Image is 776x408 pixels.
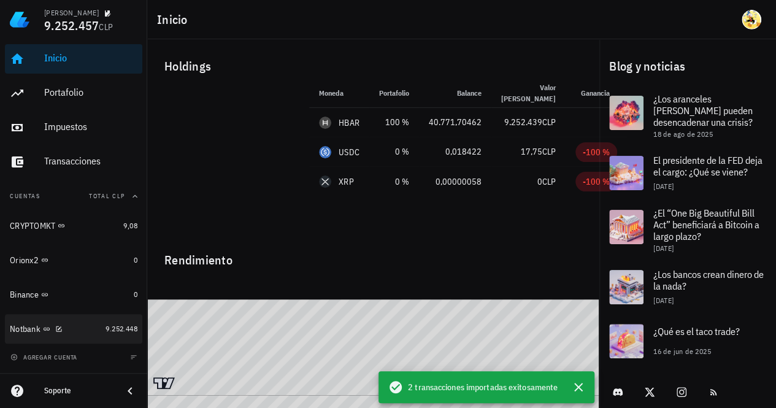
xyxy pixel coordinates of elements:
button: CuentasTotal CLP [5,182,142,211]
span: 0 [134,290,137,299]
a: Transacciones [5,147,142,177]
span: 18 de ago de 2025 [653,129,713,139]
span: 9,08 [123,221,137,230]
div: Soporte [44,386,113,396]
a: ¿Los bancos crean dinero de la nada? [DATE] [599,260,776,314]
a: Portafolio [5,79,142,108]
div: Holdings [155,47,592,86]
a: Notbank 9.252.448 [5,314,142,344]
a: Orionx2 0 [5,245,142,275]
div: avatar [742,10,761,29]
div: Notbank [10,324,40,334]
div: USDC [339,146,359,158]
div: HBAR [339,117,359,129]
span: ¿El “One Big Beautiful Bill Act” beneficiará a Bitcoin a largo plazo? [653,207,759,242]
div: Rendimiento [155,241,592,270]
div: Portafolio [44,87,137,98]
div: USDC-icon [319,146,331,158]
div: CRYPTOMKT [10,221,55,231]
span: agregar cuenta [13,353,77,361]
a: Binance 0 [5,280,142,309]
h1: Inicio [157,10,193,29]
div: 0,018422 [429,145,482,158]
th: Moneda [309,79,369,108]
a: ¿Qué es el taco trade? 16 de jun de 2025 [599,314,776,368]
div: XRP [339,175,354,188]
span: Total CLP [89,192,125,200]
span: [DATE] [653,182,674,191]
div: Inicio [44,52,137,64]
div: -100 % [583,175,610,188]
a: CRYPTOMKT 9,08 [5,211,142,241]
span: 0 [537,176,542,187]
a: Inicio [5,44,142,74]
span: 17,75 [521,146,542,157]
div: 40.771,70462 [429,116,482,129]
div: -100 % [583,146,610,158]
div: Transacciones [44,155,137,167]
a: Charting by TradingView [153,377,175,389]
a: ¿Los aranceles [PERSON_NAME] pueden desencadenar una crisis? 18 de ago de 2025 [599,86,776,146]
div: 0 % [379,175,409,188]
span: CLP [99,21,113,33]
span: ¿Los bancos crean dinero de la nada? [653,268,764,292]
div: XRP-icon [319,175,331,188]
span: 9.252.448 [106,324,137,333]
span: El presidente de la FED deja el cargo: ¿Qué se viene? [653,154,763,178]
span: 0 [134,255,137,264]
span: 9.252.457 [44,17,99,34]
div: Binance [10,290,39,300]
div: 100 % [379,116,409,129]
th: Valor [PERSON_NAME] [491,79,566,108]
span: ¿Los aranceles [PERSON_NAME] pueden desencadenar una crisis? [653,93,753,128]
div: HBAR-icon [319,117,331,129]
span: [DATE] [653,244,674,253]
span: CLP [542,117,556,128]
span: Ganancia [581,88,617,98]
a: Impuestos [5,113,142,142]
div: 0 % [379,145,409,158]
img: LedgiFi [10,10,29,29]
div: Impuestos [44,121,137,133]
span: [DATE] [653,296,674,305]
th: Portafolio [369,79,419,108]
th: Balance [419,79,491,108]
span: CLP [542,146,556,157]
button: agregar cuenta [7,351,83,363]
a: ¿El “One Big Beautiful Bill Act” beneficiará a Bitcoin a largo plazo? [DATE] [599,200,776,260]
span: 9.252.439 [504,117,542,128]
a: El presidente de la FED deja el cargo: ¿Qué se viene? [DATE] [599,146,776,200]
div: Orionx2 [10,255,39,266]
div: [PERSON_NAME] [44,8,99,18]
span: CLP [542,176,556,187]
div: 0,00000058 [429,175,482,188]
span: 16 de jun de 2025 [653,347,711,356]
span: 2 transacciones importadas exitosamente [408,380,558,394]
span: ¿Qué es el taco trade? [653,325,740,337]
div: Blog y noticias [599,47,776,86]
